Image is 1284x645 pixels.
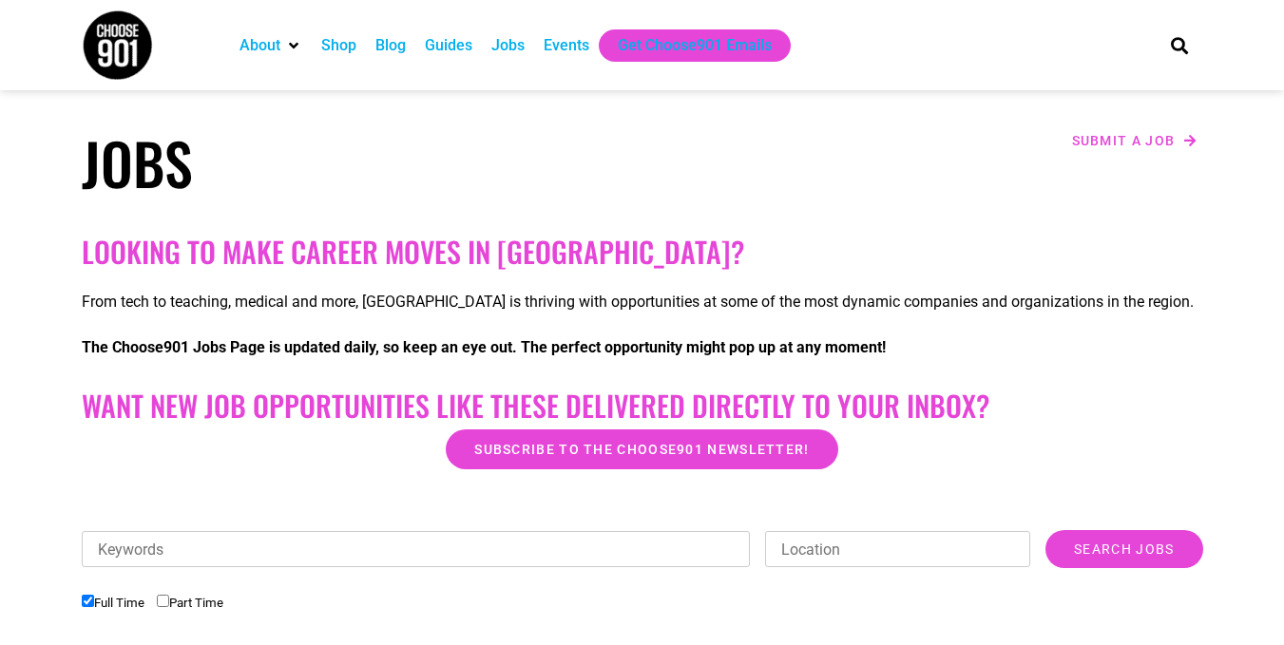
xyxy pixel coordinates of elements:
input: Keywords [82,531,751,567]
span: Submit a job [1072,134,1176,147]
h2: Want New Job Opportunities like these Delivered Directly to your Inbox? [82,389,1203,423]
nav: Main nav [230,29,1139,62]
p: From tech to teaching, medical and more, [GEOGRAPHIC_DATA] is thriving with opportunities at some... [82,291,1203,313]
a: Blog [375,34,406,57]
div: Search [1163,29,1195,61]
a: Subscribe to the Choose901 newsletter! [446,429,837,469]
a: Shop [321,34,356,57]
h2: Looking to make career moves in [GEOGRAPHIC_DATA]? [82,235,1203,269]
strong: The Choose901 Jobs Page is updated daily, so keep an eye out. The perfect opportunity might pop u... [82,338,886,356]
div: About [230,29,312,62]
a: Events [544,34,589,57]
input: Search Jobs [1045,530,1202,568]
a: Guides [425,34,472,57]
a: About [240,34,280,57]
a: Get Choose901 Emails [618,34,772,57]
a: Jobs [491,34,525,57]
span: Subscribe to the Choose901 newsletter! [474,443,809,456]
a: Submit a job [1066,128,1203,153]
input: Full Time [82,595,94,607]
input: Location [765,531,1030,567]
h1: Jobs [82,128,633,197]
input: Part Time [157,595,169,607]
label: Part Time [157,596,223,610]
label: Full Time [82,596,144,610]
